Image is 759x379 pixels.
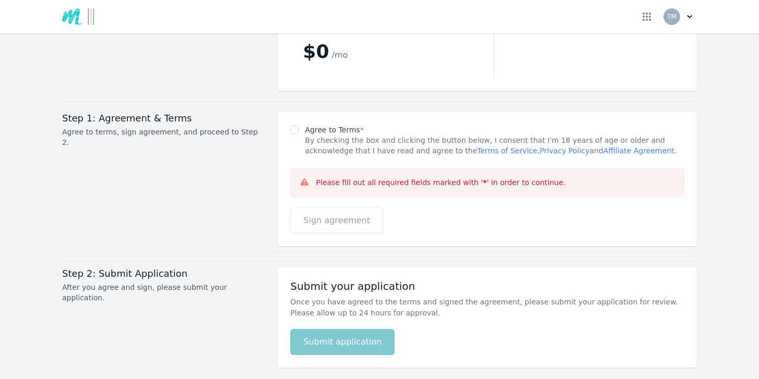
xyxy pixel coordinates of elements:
button: Sign agreement [290,207,383,234]
label: Agree to Terms [305,126,363,134]
button: Submit application [290,329,395,355]
p: Agree to terms, sign agreement, and proceed to Step 2. [62,127,265,148]
p: After you agree and sign, please submit your application. [62,282,265,303]
a: Privacy Policy [540,146,589,155]
h3: Submit your application [290,280,684,292]
h3: Step 1: Agreement & Terms [62,112,265,125]
p: By checking the box and clicking the button below, I consent that I'm 18 years of age or older an... [305,135,684,156]
a: Affiliate Agreement [603,146,674,155]
a: Terms of Service [477,146,537,155]
span: /mo [332,50,348,60]
span: Sign agreement [303,214,370,227]
p: Please fill out all required fields marked with ' ' in order to continue. [316,177,565,188]
p: Once you have agreed to the terms and signed the agreement, please submit your application for re... [290,297,684,319]
h3: Step 2: Submit Application [62,267,265,280]
span: $0 [303,41,329,62]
